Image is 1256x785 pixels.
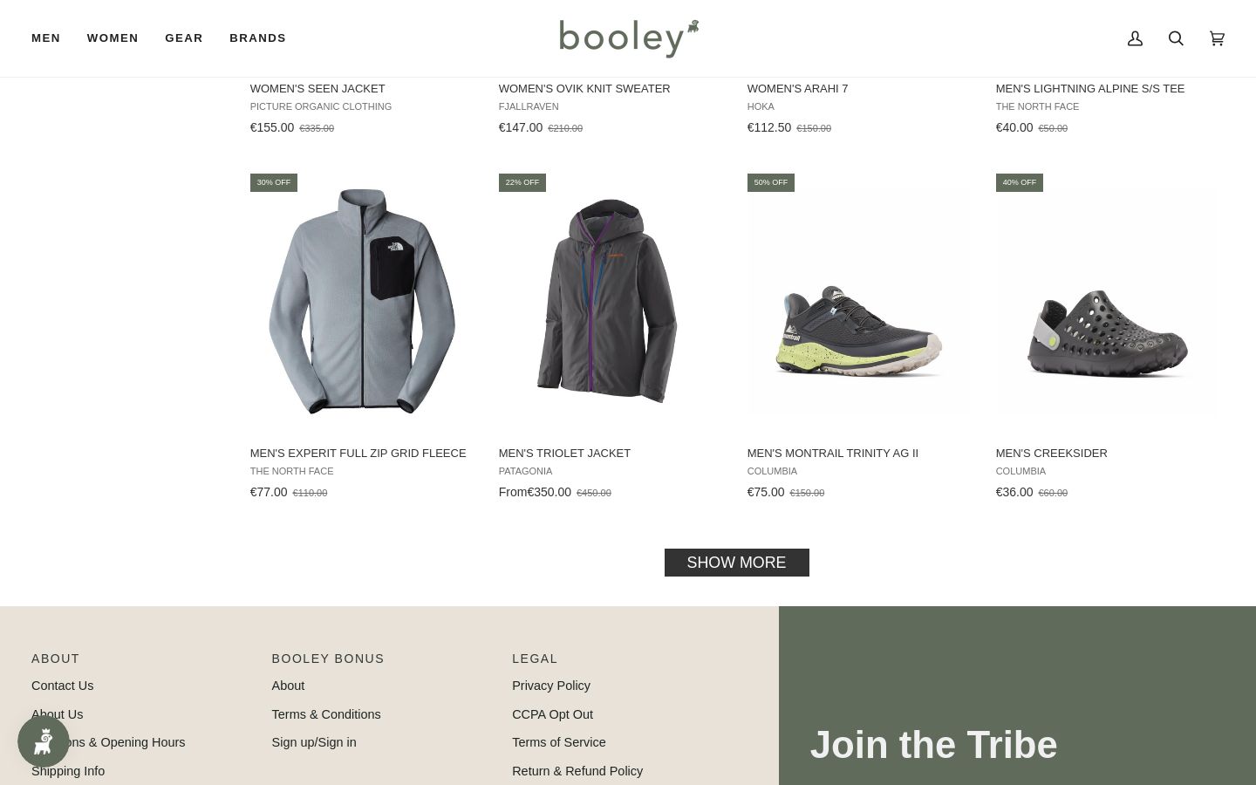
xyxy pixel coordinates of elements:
iframe: Button to open loyalty program pop-up [17,715,70,768]
span: €155.00 [250,120,295,134]
span: €450.00 [577,488,611,498]
span: Men [31,30,61,47]
span: Women's Arahi 7 [747,81,971,97]
div: 50% off [747,174,795,192]
span: Hoka [747,101,971,113]
a: Contact Us [31,679,93,693]
a: Sign up/Sign in [272,735,357,749]
span: Women [87,30,139,47]
a: Men's Creeksider [993,171,1222,506]
a: CCPA Opt Out [512,707,593,721]
span: From [499,485,528,499]
a: Men's Montrail Trinity AG II [745,171,973,506]
span: €112.50 [747,120,792,134]
span: Gear [165,30,203,47]
span: Patagonia [499,466,722,477]
a: Men's Triolet Jacket [496,171,725,506]
a: Terms & Conditions [272,707,381,721]
span: €75.00 [747,485,785,499]
h3: Join the Tribe [810,721,1225,769]
span: The North Face [996,101,1219,113]
span: Men's Experit Full Zip Grid Fleece [250,446,474,461]
span: €210.00 [548,123,583,133]
div: Pagination [249,553,1225,571]
span: €50.00 [1039,123,1068,133]
span: €150.00 [796,123,831,133]
div: 40% off [996,174,1044,192]
span: Fjallraven [499,101,722,113]
span: €110.00 [293,488,328,498]
p: Pipeline_Footer Sub [512,650,735,677]
span: €335.00 [299,123,334,133]
span: Men's Lightning Alpine S/S Tee [996,81,1219,97]
a: Show more [665,548,809,576]
div: 22% off [499,174,547,192]
a: Men's Experit Full Zip Grid Fleece [248,171,476,506]
a: Shipping Info [31,764,105,778]
span: Men's Triolet Jacket [499,446,722,461]
a: Locations & Opening Hours [31,735,186,749]
span: €60.00 [1039,488,1068,498]
span: Columbia [996,466,1219,477]
span: The North Face [250,466,474,477]
span: €77.00 [250,485,288,499]
a: About Us [31,707,83,721]
img: Columbia Men's Creeksider Shark / Napa Green - Booley Galway [993,188,1222,416]
span: €40.00 [996,120,1034,134]
span: Men's Creeksider [996,446,1219,461]
span: Columbia [747,466,971,477]
a: Privacy Policy [512,679,590,693]
span: Men's Montrail Trinity AG II [747,446,971,461]
img: Booley [552,13,705,64]
p: Booley Bonus [272,650,495,677]
span: Brands [229,30,286,47]
span: Women's Seen Jacket [250,81,474,97]
span: €36.00 [996,485,1034,499]
p: Pipeline_Footer Main [31,650,255,677]
a: About [272,679,305,693]
span: €350.00 [527,485,571,499]
div: 30% off [250,174,298,192]
img: The North Face Men's Experit Grid Fleece Monument Grey / TNF Black - Booley Galway [248,188,476,416]
span: €147.00 [499,120,543,134]
img: Patagonia Men's Triolet Jacket Forge Grey / P6 Blue - Booley Galway [496,188,725,416]
span: €150.00 [790,488,825,498]
a: Terms of Service [512,735,606,749]
img: Columbia Men's Montrail Trinity AG II Dark Grey / Napa Green - Booley Galway [745,188,973,416]
a: Return & Refund Policy [512,764,643,778]
span: Picture Organic Clothing [250,101,474,113]
span: Women's Ovik Knit Sweater [499,81,722,97]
